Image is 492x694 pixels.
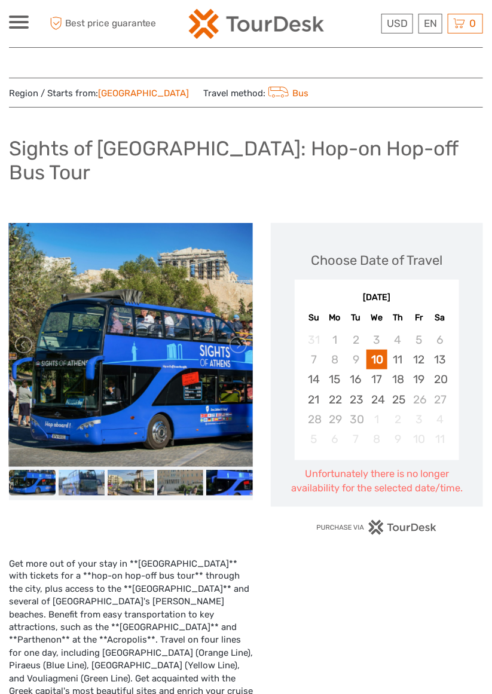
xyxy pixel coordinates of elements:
div: Not available Tuesday, September 30th, 2025 [346,409,366,429]
div: Choose Friday, September 12th, 2025 [408,350,429,369]
div: Not available Monday, September 8th, 2025 [325,350,346,369]
div: Choose Saturday, September 20th, 2025 [429,369,450,389]
div: Fr [408,310,429,326]
div: Choose Wednesday, September 10th, 2025 [366,350,387,369]
div: [DATE] [295,292,459,304]
div: month 2025-09 [298,330,455,449]
div: Not available Saturday, September 27th, 2025 [429,390,450,409]
a: Bus [265,88,308,99]
div: Not available Tuesday, September 2nd, 2025 [346,330,366,350]
div: Not available Thursday, October 2nd, 2025 [387,409,408,429]
div: Not available Sunday, October 5th, 2025 [303,429,324,449]
div: Not available Wednesday, October 8th, 2025 [366,429,387,449]
div: Mo [325,310,346,326]
div: Not available Tuesday, September 9th, 2025 [346,350,366,369]
span: Region / Starts from: [9,87,189,100]
div: Choose Sunday, September 21st, 2025 [303,390,324,409]
div: Unfortunately there is no longer availability for the selected date/time. [283,467,471,495]
div: Su [303,310,324,326]
h1: Sights of [GEOGRAPHIC_DATA]: Hop-on Hop-off Bus Tour [9,136,483,185]
div: Tu [346,310,366,326]
div: Not available Thursday, October 9th, 2025 [387,429,408,449]
div: Not available Friday, September 26th, 2025 [408,390,429,409]
img: 208848bd01e24b5094edb868db1d0e35_slider_thumbnail.jpg [206,470,253,496]
div: Choose Saturday, September 13th, 2025 [429,350,450,369]
div: Not available Sunday, September 28th, 2025 [303,409,324,429]
div: Choose Thursday, September 18th, 2025 [387,369,408,389]
img: 1a3c363c30304591a73dd5d088cd009e_slider_thumbnail.jpg [9,470,56,496]
div: Choose Friday, September 19th, 2025 [408,369,429,389]
div: Not available Saturday, September 6th, 2025 [429,330,450,350]
p: We're away right now. Please check back later! [17,21,135,30]
div: Choose Wednesday, September 17th, 2025 [366,369,387,389]
div: Th [387,310,408,326]
span: Travel method: [203,84,308,101]
div: We [366,310,387,326]
div: Choose Date of Travel [311,251,443,270]
div: Not available Monday, September 29th, 2025 [325,409,346,429]
div: Not available Friday, September 5th, 2025 [408,330,429,350]
span: Best price guarantee [47,14,157,33]
div: Choose Monday, September 15th, 2025 [325,369,346,389]
img: PurchaseViaTourDesk.png [316,520,438,535]
div: Not available Sunday, September 7th, 2025 [303,350,324,369]
div: Choose Tuesday, September 23rd, 2025 [346,390,366,409]
div: Not available Sunday, August 31st, 2025 [303,330,324,350]
div: Not available Monday, September 1st, 2025 [325,330,346,350]
div: Not available Saturday, October 4th, 2025 [429,409,450,429]
div: Not available Wednesday, October 1st, 2025 [366,409,387,429]
div: Choose Thursday, September 11th, 2025 [387,350,408,369]
span: 0 [467,17,478,29]
img: 1a3c363c30304591a73dd5d088cd009e_main_slider.jpg [9,223,253,467]
div: EN [418,14,442,33]
a: [GEOGRAPHIC_DATA] [98,88,189,99]
div: Not available Wednesday, September 3rd, 2025 [366,330,387,350]
div: Choose Thursday, September 25th, 2025 [387,390,408,409]
div: Choose Monday, September 22nd, 2025 [325,390,346,409]
div: Not available Tuesday, October 7th, 2025 [346,429,366,449]
img: 2254-3441b4b5-4e5f-4d00-b396-31f1d84a6ebf_logo_small.png [189,9,324,39]
button: Open LiveChat chat widget [137,19,152,33]
div: Not available Friday, October 10th, 2025 [408,429,429,449]
div: Choose Tuesday, September 16th, 2025 [346,369,366,389]
div: Choose Wednesday, September 24th, 2025 [366,390,387,409]
span: USD [387,17,408,29]
img: 5b4157602b794260a166ab582a5a1781_slider_thumbnail.jpg [157,470,204,496]
img: bd77441457d94c31bc8a0b18c447b777_slider_thumbnail.jpg [59,470,105,496]
div: Not available Thursday, September 4th, 2025 [387,330,408,350]
div: Not available Saturday, October 11th, 2025 [429,429,450,449]
div: Sa [429,310,450,326]
div: Not available Friday, October 3rd, 2025 [408,409,429,429]
img: 7de14725abed42e7bd73877da27adaab_slider_thumbnail.jpg [108,470,154,496]
div: Not available Monday, October 6th, 2025 [325,429,346,449]
div: Choose Sunday, September 14th, 2025 [303,369,324,389]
